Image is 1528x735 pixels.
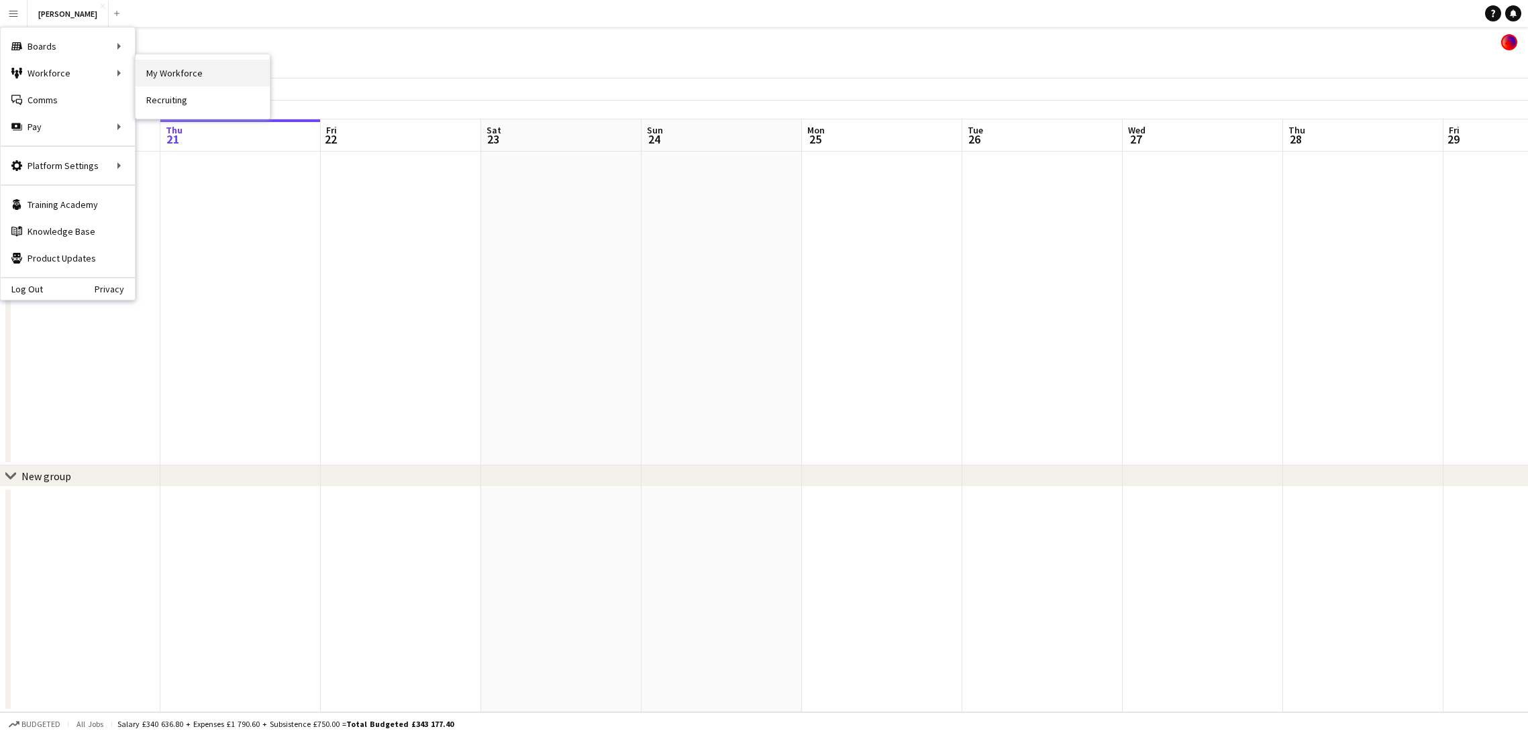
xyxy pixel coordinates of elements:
span: Wed [1128,124,1145,136]
a: Log Out [1,284,43,294]
span: 25 [805,131,825,147]
span: Sat [487,124,501,136]
span: 26 [966,131,983,147]
span: Mon [807,124,825,136]
span: Budgeted [21,720,60,729]
app-user-avatar: Tobin James [1501,34,1517,50]
div: Pay [1,113,135,140]
span: 27 [1126,131,1145,147]
span: 21 [164,131,183,147]
span: Thu [1288,124,1305,136]
a: Comms [1,87,135,113]
span: Sun [647,124,663,136]
button: Budgeted [7,717,62,732]
span: 29 [1447,131,1460,147]
span: 22 [324,131,337,147]
div: Platform Settings [1,152,135,179]
a: My Workforce [136,60,270,87]
span: Fri [326,124,337,136]
button: [PERSON_NAME] [28,1,109,27]
span: All jobs [74,719,106,729]
div: Boards [1,33,135,60]
span: 28 [1286,131,1305,147]
span: 24 [645,131,663,147]
span: Thu [166,124,183,136]
span: Total Budgeted £343 177.40 [346,719,454,729]
div: New group [21,469,71,483]
span: Fri [1449,124,1460,136]
a: Recruiting [136,87,270,113]
a: Product Updates [1,245,135,272]
span: 23 [485,131,501,147]
span: Tue [968,124,983,136]
a: Training Academy [1,191,135,218]
div: Salary £340 636.80 + Expenses £1 790.60 + Subsistence £750.00 = [117,719,454,729]
a: Privacy [95,284,135,294]
div: Workforce [1,60,135,87]
a: Knowledge Base [1,218,135,245]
